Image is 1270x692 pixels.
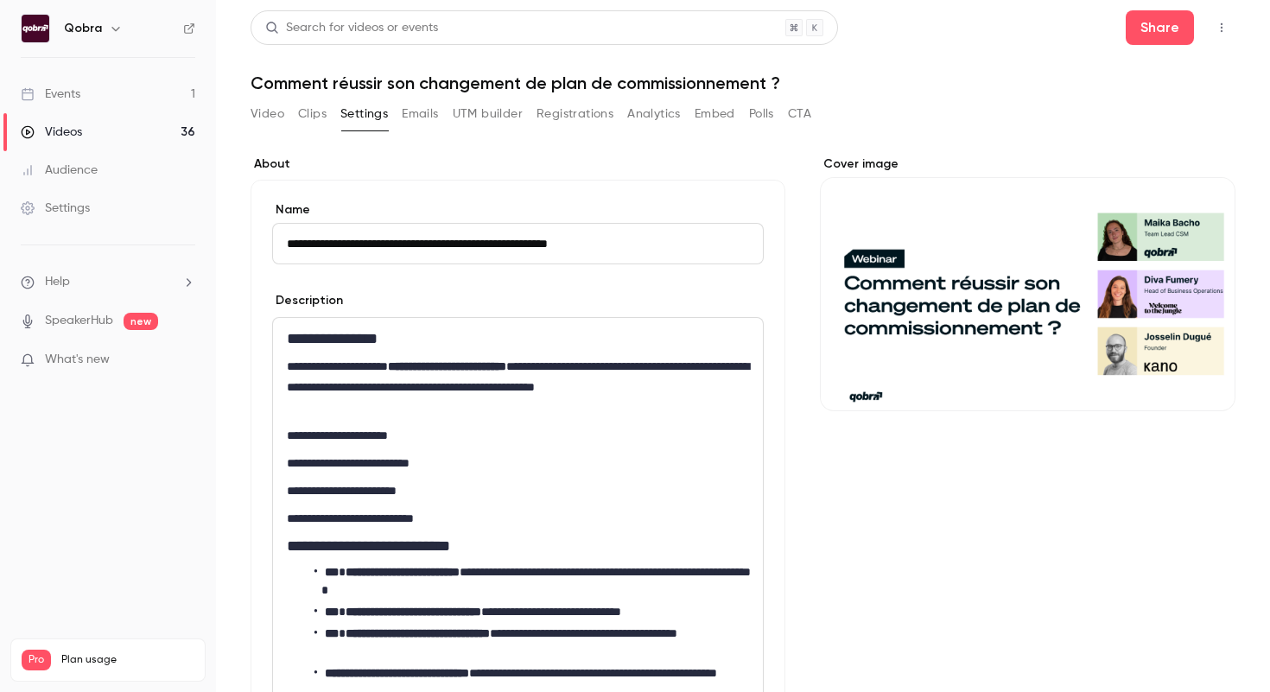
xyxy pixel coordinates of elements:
h6: Qobra [64,20,102,37]
button: Clips [298,100,327,128]
li: help-dropdown-opener [21,273,195,291]
button: CTA [788,100,811,128]
section: Cover image [820,156,1235,411]
a: SpeakerHub [45,312,113,330]
button: Registrations [537,100,613,128]
button: UTM builder [453,100,523,128]
label: Name [272,201,764,219]
div: Settings [21,200,90,217]
button: Analytics [627,100,681,128]
span: Plan usage [61,653,194,667]
div: Search for videos or events [265,19,438,37]
button: Video [251,100,284,128]
img: Qobra [22,15,49,42]
div: Events [21,86,80,103]
button: Embed [695,100,735,128]
button: Share [1126,10,1194,45]
label: Cover image [820,156,1235,173]
button: Top Bar Actions [1208,14,1235,41]
div: Videos [21,124,82,141]
div: Audience [21,162,98,179]
h1: Comment réussir son changement de plan de commissionnement ? [251,73,1235,93]
button: Polls [749,100,774,128]
span: Help [45,273,70,291]
span: Pro [22,650,51,670]
label: Description [272,292,343,309]
span: new [124,313,158,330]
label: About [251,156,785,173]
button: Emails [402,100,438,128]
span: What's new [45,351,110,369]
button: Settings [340,100,388,128]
